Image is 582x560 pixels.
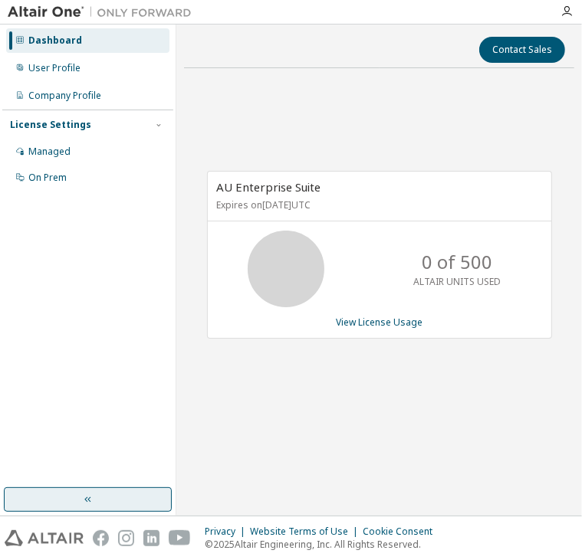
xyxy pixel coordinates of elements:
[205,538,442,551] p: © 2025 Altair Engineering, Inc. All Rights Reserved.
[28,146,71,158] div: Managed
[28,90,101,102] div: Company Profile
[10,119,91,131] div: License Settings
[169,530,191,546] img: youtube.svg
[118,530,134,546] img: instagram.svg
[93,530,109,546] img: facebook.svg
[479,37,565,63] button: Contact Sales
[363,526,442,538] div: Cookie Consent
[217,179,321,195] span: AU Enterprise Suite
[8,5,199,20] img: Altair One
[336,316,423,329] a: View License Usage
[5,530,84,546] img: altair_logo.svg
[250,526,363,538] div: Website Terms of Use
[28,62,81,74] div: User Profile
[423,249,493,275] p: 0 of 500
[28,34,82,47] div: Dashboard
[205,526,250,538] div: Privacy
[217,198,538,211] p: Expires on [DATE] UTC
[28,172,67,184] div: On Prem
[143,530,159,546] img: linkedin.svg
[414,275,501,288] p: ALTAIR UNITS USED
